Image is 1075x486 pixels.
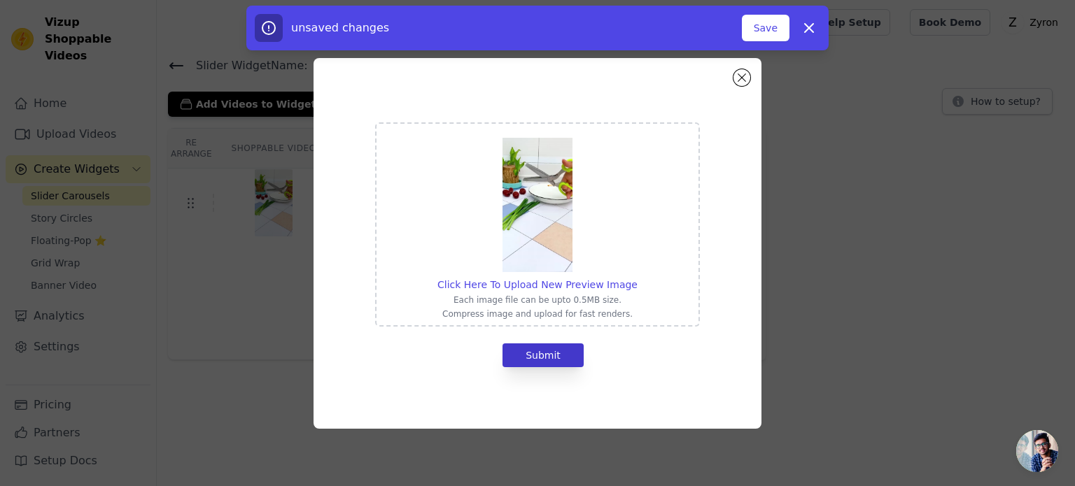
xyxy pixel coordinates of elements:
[503,343,584,367] button: Submit
[733,69,750,86] button: Close modal
[437,308,638,320] p: Compress image and upload for fast renders.
[503,138,572,272] img: preview
[291,21,389,34] span: unsaved changes
[1016,430,1058,472] div: Open chat
[437,279,638,290] span: Click Here To Upload New Preview Image
[437,294,638,306] p: Each image file can be upto 0.5MB size.
[742,15,789,41] button: Save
